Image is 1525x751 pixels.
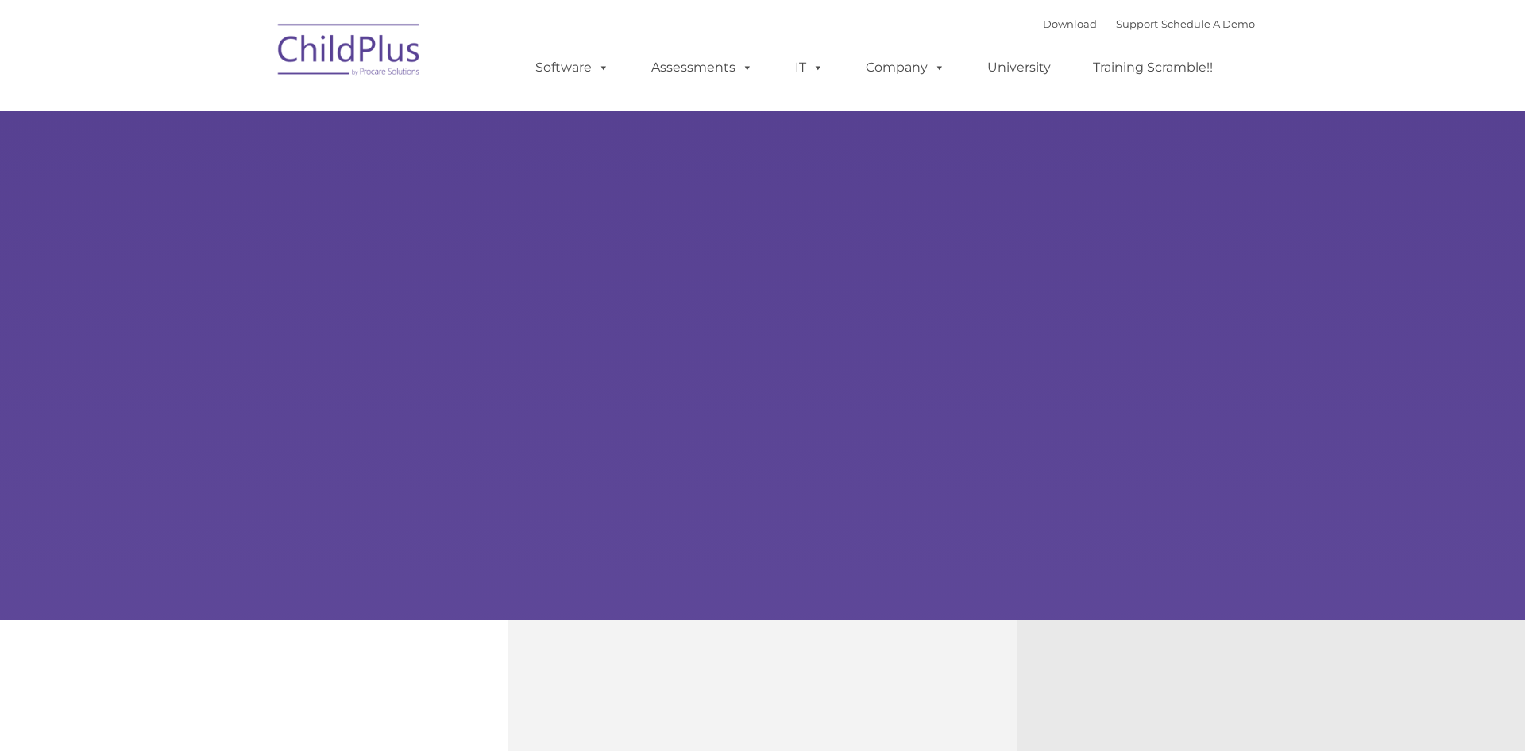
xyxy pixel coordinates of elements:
a: Training Scramble!! [1077,52,1229,83]
a: Download [1043,17,1097,30]
img: ChildPlus by Procare Solutions [270,13,429,92]
a: Company [850,52,961,83]
a: Schedule A Demo [1161,17,1255,30]
a: Support [1116,17,1158,30]
a: University [971,52,1067,83]
a: Software [519,52,625,83]
font: | [1043,17,1255,30]
a: Assessments [635,52,769,83]
a: IT [779,52,840,83]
